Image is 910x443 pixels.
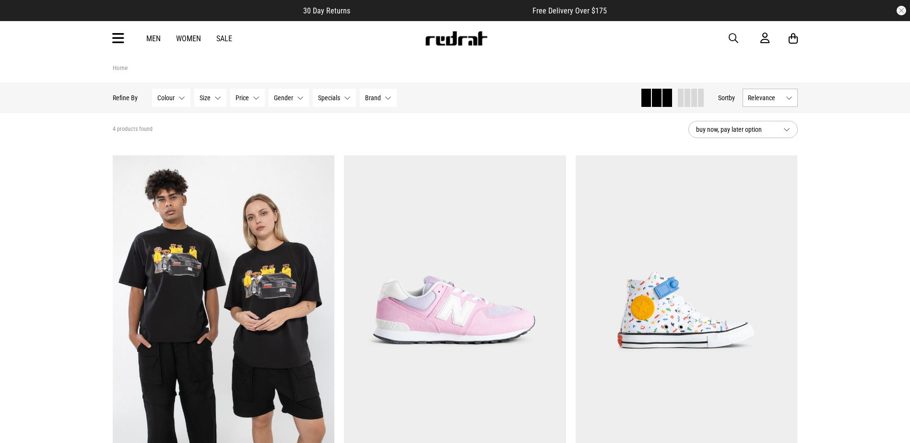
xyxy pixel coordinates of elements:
button: Specials [313,89,356,107]
button: buy now, pay later option [688,121,798,138]
span: Specials [318,94,340,102]
button: Sortby [718,92,735,104]
span: 30 Day Returns [303,6,350,15]
a: Women [176,34,201,43]
span: Brand [365,94,381,102]
a: Home [113,64,128,71]
span: 4 products found [113,126,153,133]
button: Size [194,89,226,107]
span: Gender [274,94,293,102]
a: Sale [216,34,232,43]
button: Colour [152,89,190,107]
button: Brand [360,89,397,107]
p: Refine By [113,94,138,102]
span: buy now, pay later option [696,124,776,135]
button: Gender [269,89,309,107]
span: Size [200,94,211,102]
img: Redrat logo [425,31,488,46]
button: Relevance [743,89,798,107]
span: Relevance [748,94,782,102]
button: Price [230,89,265,107]
iframe: Customer reviews powered by Trustpilot [369,6,513,15]
span: Colour [157,94,175,102]
span: Free Delivery Over $175 [532,6,607,15]
span: Price [236,94,249,102]
a: Men [146,34,161,43]
span: by [729,94,735,102]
